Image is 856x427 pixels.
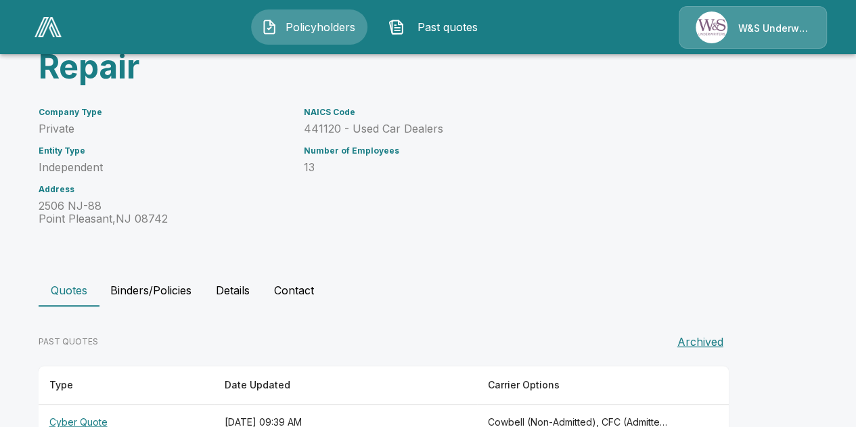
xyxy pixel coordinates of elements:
[39,200,288,225] p: 2506 NJ-88 Point Pleasant , NJ 08742
[39,366,214,405] th: Type
[39,336,98,348] p: PAST QUOTES
[99,274,202,307] button: Binders/Policies
[39,122,288,135] p: Private
[672,328,729,355] button: Archived
[477,366,682,405] th: Carrier Options
[261,19,277,35] img: Policyholders Icon
[39,146,288,156] h6: Entity Type
[202,274,263,307] button: Details
[39,274,818,307] div: policyholder tabs
[388,19,405,35] img: Past quotes Icon
[263,274,325,307] button: Contact
[214,366,477,405] th: Date Updated
[304,146,685,156] h6: Number of Employees
[304,122,685,135] p: 441120 - Used Car Dealers
[304,108,685,117] h6: NAICS Code
[39,161,288,174] p: Independent
[251,9,367,45] button: Policyholders IconPolicyholders
[39,108,288,117] h6: Company Type
[410,19,485,35] span: Past quotes
[283,19,357,35] span: Policyholders
[39,274,99,307] button: Quotes
[39,185,288,194] h6: Address
[378,9,495,45] button: Past quotes IconPast quotes
[35,17,62,37] img: AA Logo
[304,161,685,174] p: 13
